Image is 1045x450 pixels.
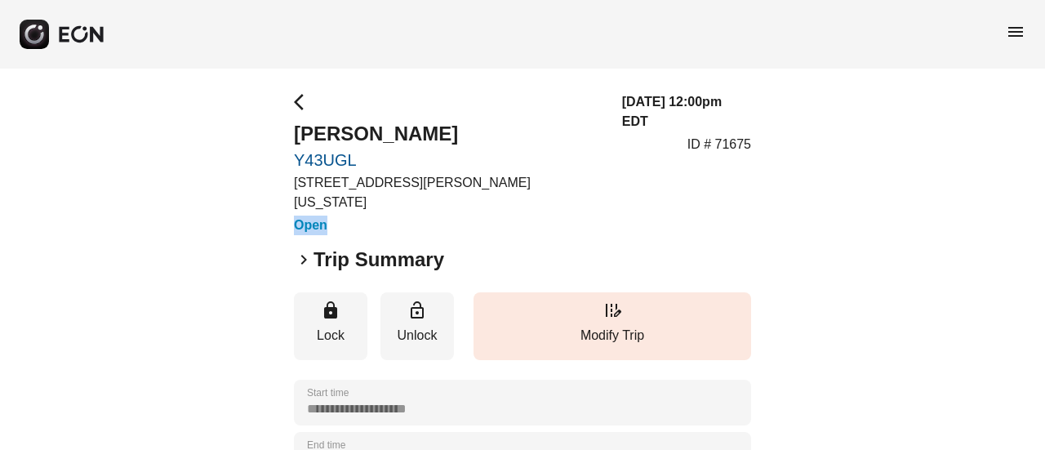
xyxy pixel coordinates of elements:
span: menu [1006,22,1025,42]
h3: [DATE] 12:00pm EDT [622,92,751,131]
p: Unlock [389,326,446,345]
span: edit_road [603,301,622,320]
span: arrow_back_ios [294,92,313,112]
p: Lock [302,326,359,345]
span: keyboard_arrow_right [294,250,313,270]
a: Y43UGL [294,150,603,170]
button: Lock [294,292,367,360]
button: Unlock [380,292,454,360]
span: lock [321,301,340,320]
h2: [PERSON_NAME] [294,121,603,147]
p: ID # 71675 [687,135,751,154]
p: Modify Trip [482,326,743,345]
button: Modify Trip [474,292,751,360]
h2: Trip Summary [313,247,444,273]
span: lock_open [407,301,427,320]
h3: Open [294,216,603,235]
p: [STREET_ADDRESS][PERSON_NAME][US_STATE] [294,173,603,212]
